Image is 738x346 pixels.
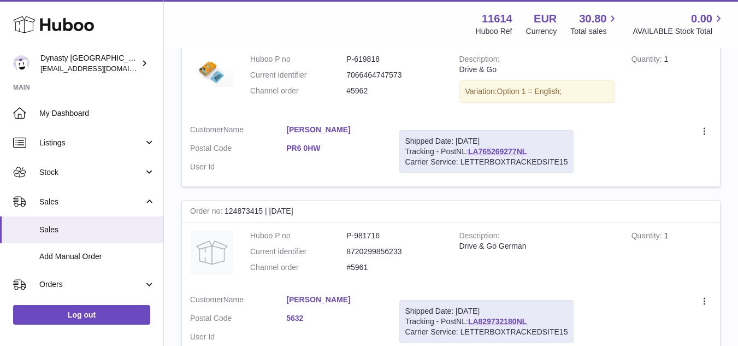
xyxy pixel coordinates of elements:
dd: #5961 [346,262,442,273]
a: [PERSON_NAME] [286,125,382,135]
a: 30.80 Total sales [570,11,619,37]
a: LA829732180NL [468,317,527,326]
a: 5632 [286,313,382,324]
strong: Quantity [631,231,664,243]
div: Currency [526,26,557,37]
dt: User Id [190,332,286,342]
strong: EUR [534,11,557,26]
div: Tracking - PostNL: [399,300,574,343]
dd: 8720299856233 [346,247,442,257]
dt: Huboo P no [250,54,346,64]
span: Sales [39,225,155,235]
strong: Quantity [631,55,664,66]
div: Huboo Ref [476,26,512,37]
a: LA765269277NL [468,147,527,156]
div: Shipped Date: [DATE] [405,306,568,316]
span: Customer [190,295,223,304]
span: 0.00 [691,11,712,26]
span: Add Manual Order [39,251,155,262]
a: [PERSON_NAME] [286,295,382,305]
span: Listings [39,138,144,148]
span: 30.80 [579,11,606,26]
dd: 7066464747573 [346,70,442,80]
img: no-photo.jpg [190,231,234,274]
strong: 11614 [482,11,512,26]
span: Orders [39,279,144,290]
span: Sales [39,197,144,207]
div: Shipped Date: [DATE] [405,136,568,146]
dt: Name [190,295,286,308]
div: Drive & Go German [459,241,615,251]
div: Carrier Service: LETTERBOXTRACKEDSITE15 [405,157,568,167]
dt: Current identifier [250,70,346,80]
dt: Channel order [250,86,346,96]
a: Log out [13,305,150,325]
span: Option 1 = English; [497,87,562,96]
dt: Postal Code [190,313,286,326]
div: Tracking - PostNL: [399,130,574,173]
td: 1 [623,46,720,116]
span: Customer [190,125,223,134]
strong: Description [459,55,500,66]
div: Drive & Go [459,64,615,75]
img: internalAdmin-11614@internal.huboo.com [13,55,29,72]
span: My Dashboard [39,108,155,119]
dt: Name [190,125,286,138]
dt: Postal Code [190,143,286,156]
a: 0.00 AVAILABLE Stock Total [633,11,725,37]
dd: P-981716 [346,231,442,241]
dt: User Id [190,162,286,172]
div: Variation: [459,80,615,103]
span: Stock [39,167,144,178]
strong: Order no [190,207,225,218]
div: Dynasty [GEOGRAPHIC_DATA] [40,53,139,74]
div: Carrier Service: LETTERBOXTRACKEDSITE15 [405,327,568,337]
img: IMG_0489.png [190,54,234,87]
strong: Description [459,231,500,243]
dt: Huboo P no [250,231,346,241]
td: 1 [623,222,720,286]
span: AVAILABLE Stock Total [633,26,725,37]
dd: #5962 [346,86,442,96]
dd: P-619818 [346,54,442,64]
dt: Channel order [250,262,346,273]
dt: Current identifier [250,247,346,257]
span: [EMAIL_ADDRESS][DOMAIN_NAME] [40,64,161,73]
div: 124873415 | [DATE] [182,201,720,222]
span: Total sales [570,26,619,37]
a: PR6 0HW [286,143,382,154]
